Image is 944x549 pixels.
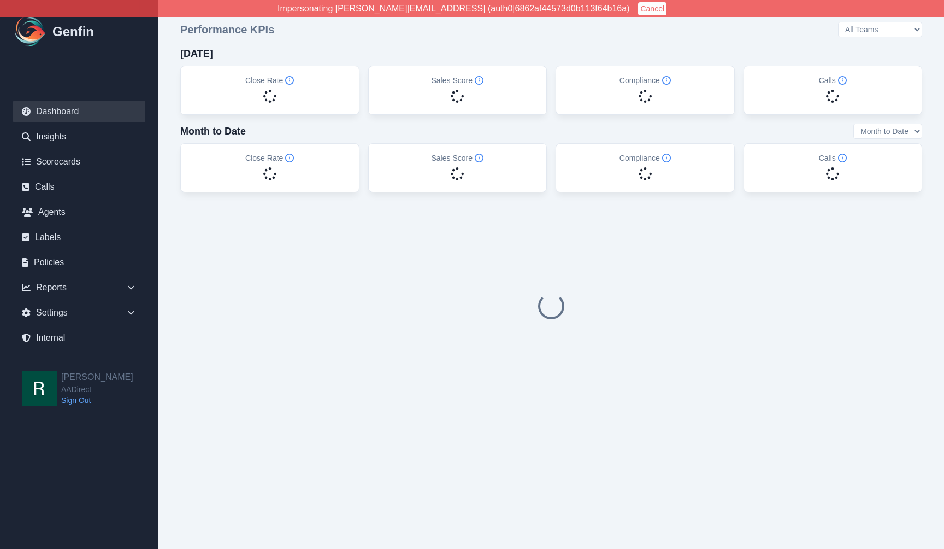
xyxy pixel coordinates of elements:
h5: Compliance [619,153,671,163]
div: Reports [13,277,145,299]
h2: [PERSON_NAME] [61,371,133,384]
span: Info [285,76,294,85]
span: AADirect [61,384,133,395]
span: Info [475,154,483,162]
img: Rob Kwok [22,371,57,406]
span: Info [662,76,671,85]
a: Insights [13,126,145,148]
h5: Calls [819,153,847,163]
a: Policies [13,252,145,273]
button: Cancel [638,2,666,15]
span: Info [838,76,847,85]
h1: Genfin [52,23,94,40]
h5: Calls [819,75,847,86]
h5: Compliance [619,75,671,86]
h5: Sales Score [432,153,483,163]
div: Settings [13,302,145,324]
a: Labels [13,226,145,248]
h5: Close Rate [245,75,294,86]
h4: [DATE] [180,46,213,61]
h5: Close Rate [245,153,294,163]
a: Internal [13,327,145,349]
a: Scorecards [13,151,145,173]
a: Sign Out [61,395,133,406]
a: Dashboard [13,101,145,122]
h4: Month to Date [180,124,246,139]
a: Agents [13,201,145,223]
span: Info [475,76,483,85]
h3: Performance KPIs [180,22,274,37]
span: Info [662,154,671,162]
h5: Sales Score [432,75,483,86]
span: Info [285,154,294,162]
a: Calls [13,176,145,198]
img: Logo [13,14,48,49]
span: Info [838,154,847,162]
